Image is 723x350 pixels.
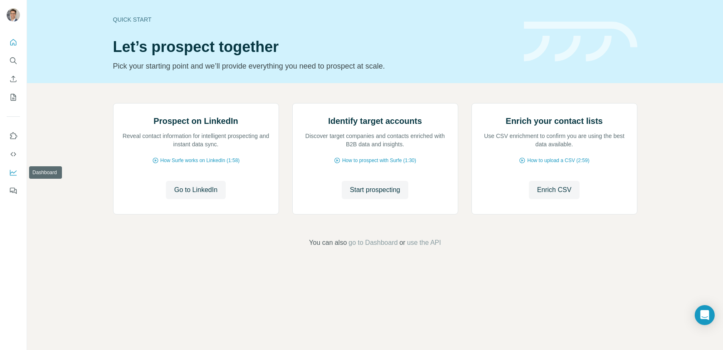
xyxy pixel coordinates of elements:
span: Start prospecting [350,185,400,195]
span: How to upload a CSV (2:59) [527,157,589,164]
p: Use CSV enrichment to confirm you are using the best data available. [480,132,629,148]
button: Search [7,53,20,68]
div: Open Intercom Messenger [695,305,715,325]
span: or [400,238,405,248]
p: Discover target companies and contacts enriched with B2B data and insights. [301,132,449,148]
span: Go to LinkedIn [174,185,217,195]
span: How Surfe works on LinkedIn (1:58) [160,157,240,164]
img: banner [524,22,637,62]
button: go to Dashboard [348,238,397,248]
h2: Prospect on LinkedIn [153,115,238,127]
button: My lists [7,90,20,105]
button: Dashboard [7,165,20,180]
h2: Identify target accounts [328,115,422,127]
div: Quick start [113,15,514,24]
button: Start prospecting [342,181,409,199]
h1: Let’s prospect together [113,39,514,55]
button: Feedback [7,183,20,198]
button: Quick start [7,35,20,50]
span: You can also [309,238,347,248]
p: Pick your starting point and we’ll provide everything you need to prospect at scale. [113,60,514,72]
h2: Enrich your contact lists [506,115,602,127]
p: Reveal contact information for intelligent prospecting and instant data sync. [122,132,270,148]
img: Avatar [7,8,20,22]
button: Enrich CSV [529,181,580,199]
button: Enrich CSV [7,71,20,86]
button: use the API [407,238,441,248]
button: Use Surfe API [7,147,20,162]
span: How to prospect with Surfe (1:30) [342,157,416,164]
button: Use Surfe on LinkedIn [7,128,20,143]
span: Enrich CSV [537,185,572,195]
button: Go to LinkedIn [166,181,226,199]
